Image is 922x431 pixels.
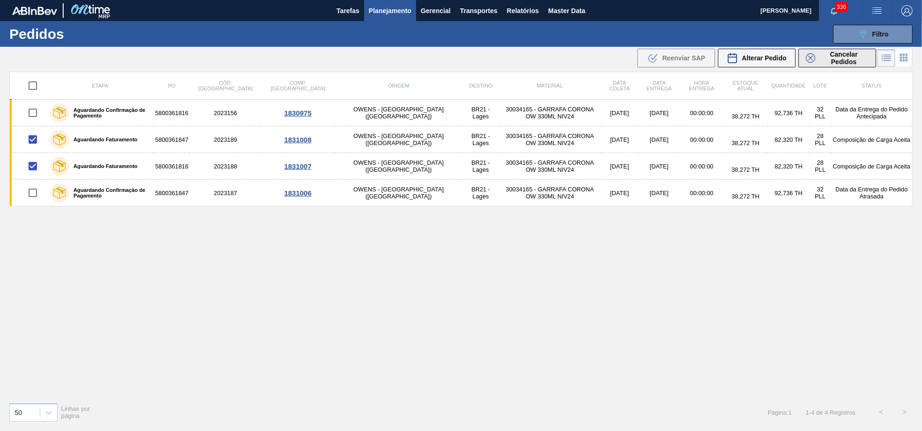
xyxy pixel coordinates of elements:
[537,83,563,88] span: Material
[10,100,913,126] a: Aguardando Confirmação de Pagamento58003618162023156OWENS - [GEOGRAPHIC_DATA] ([GEOGRAPHIC_DATA])...
[168,83,176,88] span: PO
[499,153,601,180] td: 30034165 - GARRAFA CORONA OW 330ML NIV24
[263,136,333,144] div: 1831008
[768,126,809,153] td: 82,320 TH
[718,49,796,67] button: Alterar Pedido
[601,126,638,153] td: [DATE]
[369,5,411,16] span: Planejamento
[831,153,913,180] td: Composição de Carga Aceita
[689,80,714,91] span: Hora Entrega
[646,80,672,91] span: Data entrega
[872,30,889,38] span: Filtro
[499,180,601,206] td: 30034165 - GARRAFA CORONA OW 330ML NIV24
[893,401,916,424] button: >
[742,54,787,62] span: Alterar Pedido
[12,7,57,15] img: TNhmsLtSVTkK8tSr43FrP2fwEKptu5GPRR3wAAAABJRU5ErkJggg==
[662,54,705,62] span: Reenviar SAP
[732,139,760,146] span: 38,272 TH
[335,100,462,126] td: OWENS - [GEOGRAPHIC_DATA] ([GEOGRAPHIC_DATA])
[190,153,261,180] td: 2023188
[798,49,876,67] div: Cancelar Pedidos em Massa
[819,4,849,17] button: Notificações
[335,180,462,206] td: OWENS - [GEOGRAPHIC_DATA] ([GEOGRAPHIC_DATA])
[69,187,150,198] label: Aguardando Confirmação de Pagamento
[831,126,913,153] td: Composição de Carga Aceita
[9,29,150,39] h1: Pedidos
[469,83,492,88] span: Destino
[499,100,601,126] td: 30034165 - GARRAFA CORONA OW 330ML NIV24
[69,107,150,118] label: Aguardando Confirmação de Pagamento
[798,49,876,67] button: Cancelar Pedidos
[637,49,715,67] div: Reenviar SAP
[871,5,883,16] img: userActions
[768,409,791,416] span: Página : 1
[507,5,539,16] span: Relatórios
[601,153,638,180] td: [DATE]
[154,126,190,153] td: 5800361847
[810,153,831,180] td: 28 PLL
[870,401,893,424] button: <
[263,162,333,170] div: 1831007
[190,180,261,206] td: 2023187
[638,126,681,153] td: [DATE]
[768,100,809,126] td: 92,736 TH
[609,80,630,91] span: Data coleta
[154,180,190,206] td: 5800361847
[831,100,913,126] td: Data da Entrega do Pedido Antecipada
[421,5,451,16] span: Gerencial
[10,153,913,180] a: Aguardando Faturamento58003618162023188OWENS - [GEOGRAPHIC_DATA] ([GEOGRAPHIC_DATA])BR21 - Lages3...
[810,126,831,153] td: 28 PLL
[263,109,333,117] div: 1830975
[806,409,856,416] span: 1 - 4 de 4 Registros
[895,49,913,67] div: Visão em Cards
[680,100,723,126] td: 00:00:00
[638,100,681,126] td: [DATE]
[462,180,499,206] td: BR21 - Lages
[813,83,827,88] span: Lote
[548,5,585,16] span: Master Data
[732,113,760,120] span: 38,272 TH
[271,80,325,91] span: Comp. [GEOGRAPHIC_DATA]
[499,126,601,153] td: 30034165 - GARRAFA CORONA OW 330ML NIV24
[154,153,190,180] td: 5800361816
[69,163,138,169] label: Aguardando Faturamento
[15,409,22,416] div: 50
[862,83,881,88] span: Status
[460,5,498,16] span: Transportes
[835,2,848,12] span: 336
[833,25,913,44] button: Filtro
[263,189,333,197] div: 1831006
[810,100,831,126] td: 32 PLL
[680,180,723,206] td: 00:00:00
[831,180,913,206] td: Data da Entrega do Pedido Atrasada
[92,83,108,88] span: Etapa
[69,137,138,142] label: Aguardando Faturamento
[462,153,499,180] td: BR21 - Lages
[335,153,462,180] td: OWENS - [GEOGRAPHIC_DATA] ([GEOGRAPHIC_DATA])
[810,180,831,206] td: 32 PLL
[462,126,499,153] td: BR21 - Lages
[768,180,809,206] td: 92,736 TH
[61,405,90,419] span: Linhas por página
[10,126,913,153] a: Aguardando Faturamento58003618472023189OWENS - [GEOGRAPHIC_DATA] ([GEOGRAPHIC_DATA])BR21 - Lages3...
[638,180,681,206] td: [DATE]
[680,153,723,180] td: 00:00:00
[732,193,760,200] span: 38,272 TH
[601,180,638,206] td: [DATE]
[680,126,723,153] td: 00:00:00
[733,80,759,91] span: Estoque atual
[190,100,261,126] td: 2023156
[388,83,409,88] span: Origem
[198,80,253,91] span: Cód. [GEOGRAPHIC_DATA]
[337,5,359,16] span: Tarefas
[878,49,895,67] div: Visão em Lista
[768,153,809,180] td: 82,320 TH
[601,100,638,126] td: [DATE]
[10,180,913,206] a: Aguardando Confirmação de Pagamento58003618472023187OWENS - [GEOGRAPHIC_DATA] ([GEOGRAPHIC_DATA])...
[901,5,913,16] img: Logout
[732,166,760,173] span: 38,272 TH
[771,83,805,88] span: Quantidade
[335,126,462,153] td: OWENS - [GEOGRAPHIC_DATA] ([GEOGRAPHIC_DATA])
